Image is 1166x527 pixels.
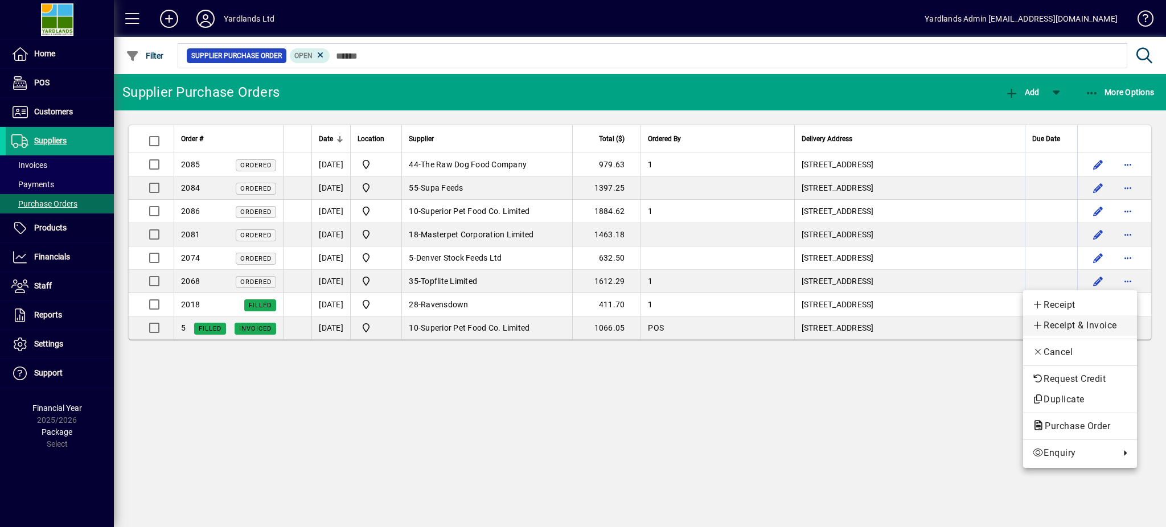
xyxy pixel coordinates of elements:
[1032,446,1114,460] span: Enquiry
[1032,345,1128,359] span: Cancel
[1032,421,1116,431] span: Purchase Order
[1032,319,1128,332] span: Receipt & Invoice
[1032,393,1128,406] span: Duplicate
[1032,372,1128,386] span: Request Credit
[1032,298,1128,312] span: Receipt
